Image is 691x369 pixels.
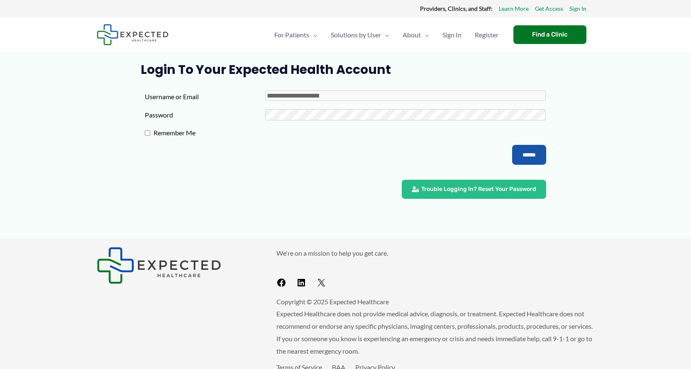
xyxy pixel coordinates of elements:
[535,3,563,14] a: Get Access
[396,20,436,49] a: AboutMenu Toggle
[442,20,461,49] span: Sign In
[513,25,586,44] a: Find a Clinic
[276,310,593,354] span: Expected Healthcare does not provide medical advice, diagnosis, or treatment. Expected Healthcare...
[97,247,221,284] img: Expected Healthcare Logo - side, dark font, small
[499,3,529,14] a: Learn More
[268,20,324,49] a: For PatientsMenu Toggle
[276,247,595,291] aside: Footer Widget 2
[421,186,536,192] span: Trouble Logging In? Reset Your Password
[268,20,505,49] nav: Primary Site Navigation
[402,180,546,199] a: Trouble Logging In? Reset Your Password
[97,247,256,284] aside: Footer Widget 1
[141,62,550,77] h1: Login to Your Expected Health Account
[145,109,265,121] label: Password
[276,247,595,259] p: We're on a mission to help you get care.
[569,3,586,14] a: Sign In
[309,20,317,49] span: Menu Toggle
[276,298,389,305] span: Copyright © 2025 Expected Healthcare
[403,20,421,49] span: About
[331,20,381,49] span: Solutions by User
[475,20,498,49] span: Register
[324,20,396,49] a: Solutions by UserMenu Toggle
[468,20,505,49] a: Register
[421,20,429,49] span: Menu Toggle
[145,90,265,103] label: Username or Email
[274,20,309,49] span: For Patients
[97,24,168,45] img: Expected Healthcare Logo - side, dark font, small
[420,5,493,12] strong: Providers, Clinics, and Staff:
[436,20,468,49] a: Sign In
[150,127,271,139] label: Remember Me
[381,20,389,49] span: Menu Toggle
